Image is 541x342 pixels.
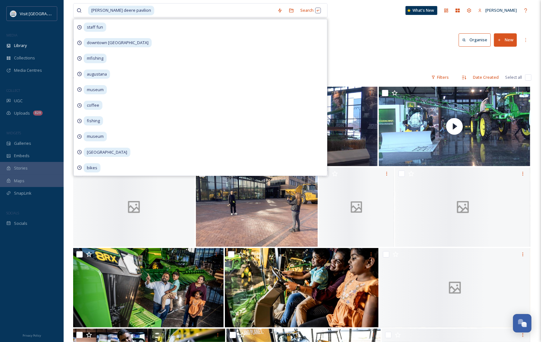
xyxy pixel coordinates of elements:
span: MEDIA [6,33,17,37]
span: Privacy Policy [23,333,41,338]
span: UGC [14,98,23,104]
button: Organise [459,33,491,46]
span: staff fun [84,23,106,32]
span: SnapLink [14,190,31,196]
a: [PERSON_NAME] [475,4,520,17]
button: New [494,33,517,46]
span: museum [84,132,107,141]
span: SOCIALS [6,211,19,215]
span: COLLECT [6,88,20,93]
img: ext_1743777200.611087_Kkeuning@visitquadcities.com-IMG_4898.jpeg [196,167,317,247]
div: Date Created [470,71,502,84]
span: coffee [84,101,102,110]
span: [PERSON_NAME] [485,7,517,13]
span: [GEOGRAPHIC_DATA] [84,148,130,157]
span: Collections [14,55,35,61]
div: Search [297,4,324,17]
span: Maps [14,178,24,184]
span: augustana [84,70,110,79]
img: QCCVB_VISIT_vert_logo_4c_tagline_122019.svg [10,10,17,17]
span: [PERSON_NAME] deere pavilion [88,6,154,15]
span: fishing [84,116,103,125]
a: What's New [406,6,437,15]
span: Embeds [14,153,30,159]
span: downtown [GEOGRAPHIC_DATA] [84,38,152,47]
span: 44 file s [73,74,86,80]
div: Filters [428,71,452,84]
div: 829 [33,111,43,116]
span: mfishing [84,54,107,63]
button: Open Chat [513,314,531,332]
span: museum [84,85,107,94]
span: Media Centres [14,67,42,73]
img: Pavilion-238.jpg [225,248,378,327]
span: Uploads [14,110,30,116]
span: bikes [84,163,101,172]
span: Select all [505,74,522,80]
span: WIDGETS [6,131,21,135]
img: thumbnail [379,87,530,166]
span: Library [14,43,27,49]
span: Socials [14,220,27,226]
a: Privacy Policy [23,331,41,339]
span: Visit [GEOGRAPHIC_DATA] [20,10,69,17]
span: Galleries [14,140,31,146]
span: Stories [14,165,28,171]
img: Pavilion-195.jpg [73,248,224,327]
